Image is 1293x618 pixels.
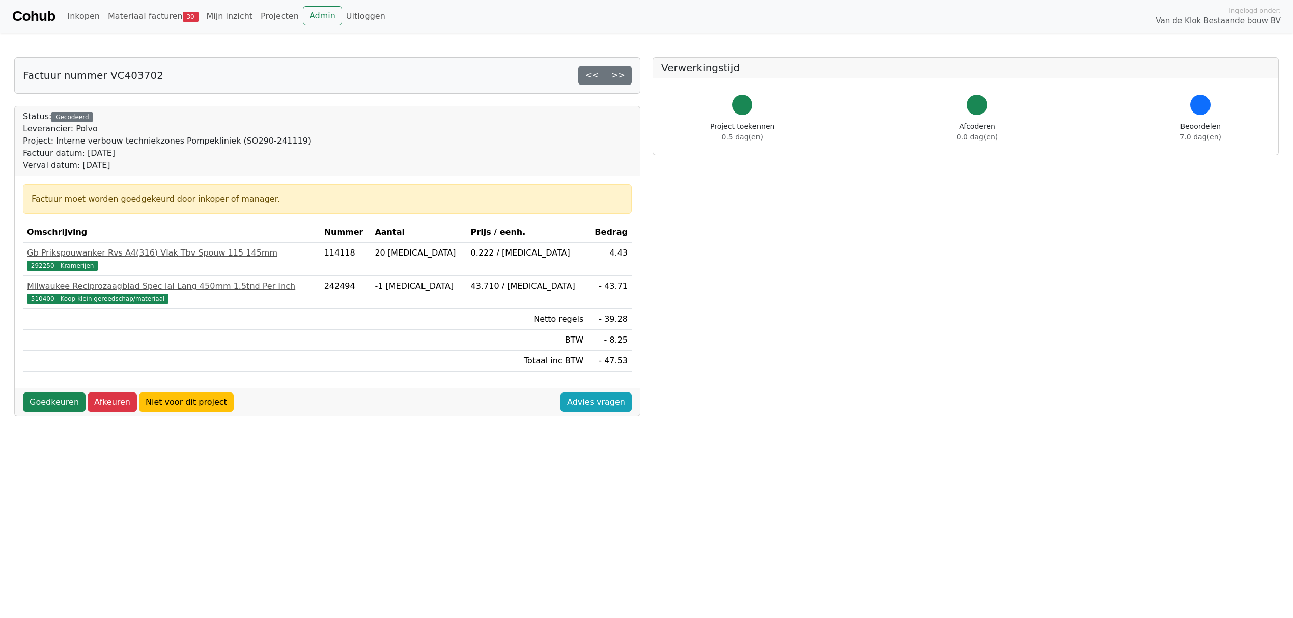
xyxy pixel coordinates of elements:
[587,309,632,330] td: - 39.28
[63,6,103,26] a: Inkopen
[23,392,86,412] a: Goedkeuren
[257,6,303,26] a: Projecten
[467,309,588,330] td: Netto regels
[27,280,316,304] a: Milwaukee Reciprozaagblad Spec Ial Lang 450mm 1.5tnd Per Inch510400 - Koop klein gereedschap/mate...
[320,276,371,309] td: 242494
[578,66,605,85] a: <<
[467,330,588,351] td: BTW
[587,222,632,243] th: Bedrag
[1180,121,1221,143] div: Beoordelen
[23,135,311,147] div: Project: Interne verbouw techniekzones Pompekliniek (SO290-241119)
[587,351,632,372] td: - 47.53
[467,351,588,372] td: Totaal inc BTW
[471,247,584,259] div: 0.222 / [MEDICAL_DATA]
[27,247,316,271] a: Gb Prikspouwanker Rvs A4(316) Vlak Tbv Spouw 115 145mm292250 - Kramerijen
[375,247,462,259] div: 20 [MEDICAL_DATA]
[12,4,55,29] a: Cohub
[27,280,316,292] div: Milwaukee Reciprozaagblad Spec Ial Lang 450mm 1.5tnd Per Inch
[183,12,199,22] span: 30
[139,392,234,412] a: Niet voor dit project
[88,392,137,412] a: Afkeuren
[23,159,311,172] div: Verval datum: [DATE]
[23,222,320,243] th: Omschrijving
[375,280,462,292] div: -1 [MEDICAL_DATA]
[661,62,1270,74] h5: Verwerkingstijd
[23,110,311,172] div: Status:
[32,193,623,205] div: Factuur moet worden goedgekeurd door inkoper of manager.
[303,6,342,25] a: Admin
[957,121,998,143] div: Afcoderen
[1180,133,1221,141] span: 7.0 dag(en)
[104,6,203,26] a: Materiaal facturen30
[371,222,466,243] th: Aantal
[23,69,163,81] h5: Factuur nummer VC403702
[471,280,584,292] div: 43.710 / [MEDICAL_DATA]
[23,147,311,159] div: Factuur datum: [DATE]
[27,294,168,304] span: 510400 - Koop klein gereedschap/materiaal
[587,276,632,309] td: - 43.71
[1229,6,1281,15] span: Ingelogd onder:
[51,112,93,122] div: Gecodeerd
[27,247,316,259] div: Gb Prikspouwanker Rvs A4(316) Vlak Tbv Spouw 115 145mm
[605,66,632,85] a: >>
[722,133,763,141] span: 0.5 dag(en)
[710,121,774,143] div: Project toekennen
[342,6,389,26] a: Uitloggen
[1156,15,1281,27] span: Van de Klok Bestaande bouw BV
[320,243,371,276] td: 114118
[587,330,632,351] td: - 8.25
[467,222,588,243] th: Prijs / eenh.
[587,243,632,276] td: 4.43
[203,6,257,26] a: Mijn inzicht
[957,133,998,141] span: 0.0 dag(en)
[27,261,98,271] span: 292250 - Kramerijen
[320,222,371,243] th: Nummer
[23,123,311,135] div: Leverancier: Polvo
[560,392,632,412] a: Advies vragen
